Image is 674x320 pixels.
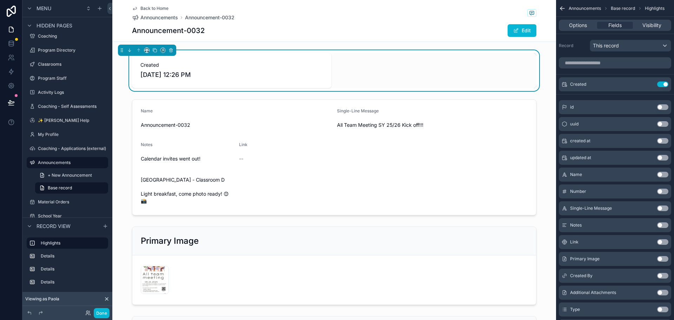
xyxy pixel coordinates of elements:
[570,189,586,194] span: Number
[27,157,108,168] a: Announcements
[570,273,593,279] span: Created By
[22,234,112,295] div: scrollable content
[570,205,612,211] span: Single-Line Message
[27,59,108,70] a: Classrooms
[38,213,107,219] label: School Year
[38,104,107,109] label: Coaching - Self Assessments
[48,185,72,191] span: Base record
[38,33,107,39] label: Coaching
[41,253,105,259] label: Details
[570,138,590,144] span: created at
[570,155,591,161] span: updated at
[611,6,635,11] span: Base record
[37,223,71,230] span: Record view
[645,6,665,11] span: Highlights
[570,121,579,127] span: uuid
[38,61,107,67] label: Classrooms
[41,266,105,272] label: Details
[38,118,107,123] label: ✨ [PERSON_NAME] Help
[570,81,586,87] span: Created
[38,90,107,95] label: Activity Logs
[570,222,582,228] span: Notes
[41,279,105,285] label: Details
[37,22,72,29] span: Hidden pages
[27,210,108,222] a: School Year
[41,240,103,246] label: Highlights
[140,6,168,11] span: Back to Home
[508,24,536,37] button: Edit
[38,132,107,137] label: My Profile
[569,22,587,29] span: Options
[559,43,587,48] label: Record
[27,129,108,140] a: My Profile
[608,22,622,29] span: Fields
[94,308,110,318] button: Done
[590,40,671,52] button: This record
[570,307,580,312] span: Type
[35,182,108,194] a: Base record
[38,199,107,205] label: Material Orders
[185,14,234,21] a: Announcement-0032
[38,146,107,151] label: Coaching - Applications (external)
[569,6,601,11] span: Announcements
[570,239,579,245] span: Link
[132,14,178,21] a: Announcements
[35,170,108,181] a: + New Announcement
[27,101,108,112] a: Coaching - Self Assessments
[140,61,323,68] span: Created
[27,45,108,56] a: Program Directory
[570,104,574,110] span: id
[37,5,51,12] span: Menu
[140,14,178,21] span: Announcements
[570,290,616,295] span: Additional Attachments
[593,42,619,49] span: This record
[27,87,108,98] a: Activity Logs
[140,70,323,80] span: [DATE] 12:26 PM
[27,31,108,42] a: Coaching
[27,143,108,154] a: Coaching - Applications (external)
[27,73,108,84] a: Program Staff
[38,76,107,81] label: Program Staff
[27,115,108,126] a: ✨ [PERSON_NAME] Help
[570,256,600,262] span: Primary Image
[132,6,168,11] a: Back to Home
[570,172,582,177] span: Name
[642,22,661,29] span: Visibility
[27,196,108,208] a: Material Orders
[25,296,59,302] span: Viewing as Paola
[38,160,104,165] label: Announcements
[38,47,107,53] label: Program Directory
[48,172,92,178] span: + New Announcement
[132,26,205,35] h1: Announcement-0032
